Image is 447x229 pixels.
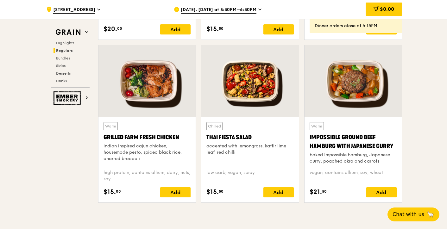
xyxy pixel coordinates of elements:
div: Add [263,187,294,197]
div: high protein, contains allium, dairy, nuts, soy [104,170,191,182]
div: Chilled [206,122,223,130]
div: Grilled Farm Fresh Chicken [104,133,191,142]
div: Add [263,24,294,34]
span: $15. [206,187,219,197]
span: Drinks [56,79,67,83]
span: Bundles [56,56,70,60]
span: $15. [104,187,116,197]
div: Add [366,187,397,197]
span: [STREET_ADDRESS] [53,7,95,14]
div: accented with lemongrass, kaffir lime leaf, red chilli [206,143,293,156]
span: 50 [219,26,223,31]
div: low carb, vegan, spicy [206,170,293,182]
div: indian inspired cajun chicken, housemade pesto, spiced black rice, charred broccoli [104,143,191,162]
span: 00 [117,26,122,31]
button: Chat with us🦙 [387,207,439,221]
span: Chat with us [393,211,424,218]
span: 50 [322,189,327,194]
span: Desserts [56,71,71,76]
div: Impossible Ground Beef Hamburg with Japanese Curry [310,133,397,151]
span: $0.00 [380,6,394,12]
img: Grain web logo [54,27,83,38]
div: Thai Fiesta Salad [206,133,293,142]
div: vegan, contains allium, soy, wheat [310,170,397,182]
div: baked Impossible hamburg, Japanese curry, poached okra and carrots [310,152,397,164]
span: $20. [104,24,117,34]
span: 50 [219,189,223,194]
span: [DATE], [DATE] at 5:30PM–6:30PM [181,7,256,14]
div: Warm [104,122,118,130]
span: $15. [206,24,219,34]
span: 00 [116,189,121,194]
span: 🦙 [427,211,434,218]
div: Dinner orders close at 6:15PM [315,23,397,29]
span: Regulars [56,48,73,53]
span: Highlights [56,41,74,45]
span: Sides [56,64,66,68]
div: Add [160,24,191,34]
img: Ember Smokery web logo [54,91,83,105]
div: Warm [310,122,324,130]
span: $21. [310,187,322,197]
div: Add [160,187,191,197]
